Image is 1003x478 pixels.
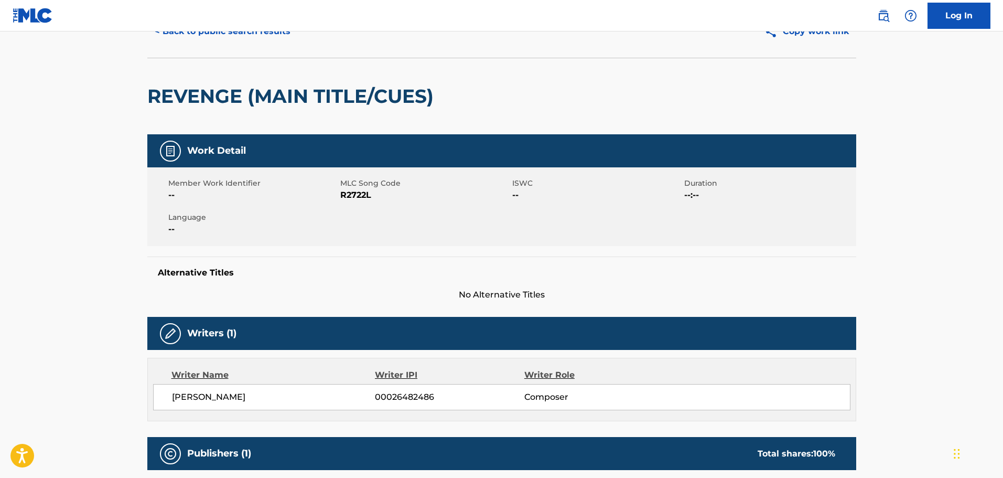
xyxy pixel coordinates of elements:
iframe: Chat Widget [951,428,1003,478]
img: search [877,9,890,22]
div: Writer IPI [375,369,524,381]
a: Public Search [873,5,894,26]
img: Publishers [164,448,177,460]
span: [PERSON_NAME] [172,391,375,403]
span: Member Work Identifier [168,178,338,189]
span: MLC Song Code [340,178,510,189]
span: 100 % [813,449,835,459]
span: ISWC [512,178,682,189]
img: MLC Logo [13,8,53,23]
span: No Alternative Titles [147,289,856,301]
h5: Writers (1) [187,327,236,339]
img: Writers [164,327,177,340]
button: Copy work link [757,18,856,45]
span: R2722L [340,189,510,201]
span: 00026482486 [375,391,524,403]
span: --:-- [684,189,854,201]
span: -- [168,223,338,236]
span: -- [168,189,338,201]
div: Drag [954,438,960,470]
span: -- [512,189,682,201]
button: < Back to public search results [147,18,298,45]
div: Help [900,5,921,26]
h2: REVENGE (MAIN TITLE/CUES) [147,84,439,108]
h5: Work Detail [187,145,246,157]
div: Writer Role [524,369,660,381]
img: help [904,9,917,22]
div: Writer Name [171,369,375,381]
h5: Alternative Titles [158,268,846,278]
div: Total shares: [758,448,835,460]
span: Composer [524,391,660,403]
a: Log In [927,3,990,29]
img: Copy work link [764,25,783,38]
span: Duration [684,178,854,189]
img: Work Detail [164,145,177,157]
h5: Publishers (1) [187,448,251,460]
span: Language [168,212,338,223]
